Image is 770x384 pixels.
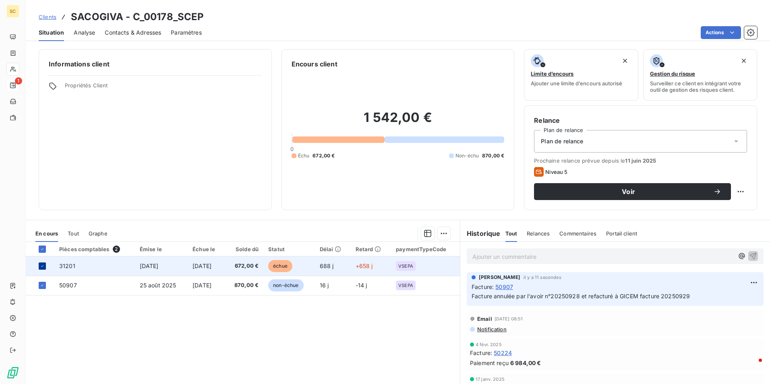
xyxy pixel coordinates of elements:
div: Échue le [192,246,220,252]
button: Actions [701,26,741,39]
h6: Encours client [292,59,337,69]
span: Surveiller ce client en intégrant votre outil de gestion des risques client. [650,80,750,93]
span: 17 janv. 2025 [476,377,505,382]
span: 11 juin 2025 [625,157,656,164]
button: Gestion du risqueSurveiller ce client en intégrant votre outil de gestion des risques client. [643,49,757,101]
span: Facture annulée par l'avoir n°20250928 et refacturé à GICEM facture 20250929 [472,293,690,299]
span: Commentaires [559,230,596,237]
span: 6 984,00 € [510,359,541,367]
span: Notification [476,326,507,332]
h6: Informations client [49,59,262,69]
span: Prochaine relance prévue depuis le [534,157,747,164]
span: Facture : [472,283,494,291]
span: Graphe [89,230,108,237]
span: 870,00 € [482,152,504,159]
span: 2 [113,246,120,253]
span: [PERSON_NAME] [479,274,520,281]
h6: Historique [460,229,501,238]
span: Relances [527,230,550,237]
span: Gestion du risque [650,70,695,77]
button: Limite d’encoursAjouter une limite d’encours autorisé [524,49,638,101]
span: il y a 11 secondes [524,275,561,280]
span: 50907 [495,283,513,291]
span: échue [268,260,292,272]
span: Tout [68,230,79,237]
div: Émise le [140,246,183,252]
span: Analyse [74,29,95,37]
span: 16 j [320,282,329,289]
span: Email [477,316,492,322]
span: Paramètres [171,29,202,37]
span: 25 août 2025 [140,282,176,289]
div: Statut [268,246,310,252]
span: Tout [505,230,517,237]
a: Clients [39,13,56,21]
span: Plan de relance [541,137,583,145]
span: Facture : [470,349,492,357]
span: non-échue [268,279,303,291]
div: paymentTypeCode [396,246,455,252]
span: Contacts & Adresses [105,29,161,37]
span: [DATE] [192,262,211,269]
span: 870,00 € [230,281,259,289]
div: Délai [320,246,346,252]
span: Portail client [606,230,637,237]
span: [DATE] 08:51 [495,316,523,321]
span: Voir [544,188,713,195]
span: Paiement reçu [470,359,509,367]
span: Clients [39,14,56,20]
img: Logo LeanPay [6,366,19,379]
span: Non-échu [455,152,479,159]
h2: 1 542,00 € [292,109,505,134]
span: 672,00 € [313,152,335,159]
span: [DATE] [140,262,159,269]
h3: SACOGIVA - C_00178_SCEP [71,10,204,24]
span: 688 j [320,262,334,269]
iframe: Intercom live chat [743,357,762,376]
span: 672,00 € [230,262,259,270]
div: Retard [356,246,387,252]
span: En cours [35,230,58,237]
h6: Relance [534,116,747,125]
span: VSEPA [398,264,413,268]
span: -14 j [356,282,367,289]
span: [DATE] [192,282,211,289]
span: 0 [290,146,294,152]
span: Limite d’encours [531,70,573,77]
span: 31201 [59,262,75,269]
span: 4 févr. 2025 [476,342,502,347]
span: Niveau 5 [545,169,567,175]
div: Pièces comptables [59,246,130,253]
span: 50224 [494,349,512,357]
div: SC [6,5,19,18]
button: Voir [534,183,731,200]
span: Propriétés Client [65,82,262,93]
span: Échu [298,152,310,159]
span: VSEPA [398,283,413,288]
span: 1 [15,77,22,85]
span: Ajouter une limite d’encours autorisé [531,80,622,87]
span: 50907 [59,282,77,289]
span: Situation [39,29,64,37]
span: +658 j [356,262,373,269]
div: Solde dû [230,246,259,252]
